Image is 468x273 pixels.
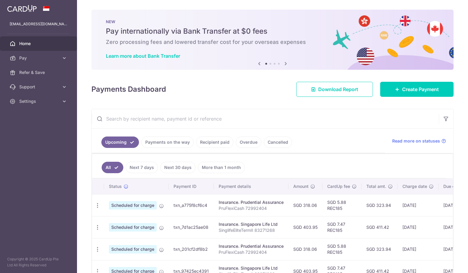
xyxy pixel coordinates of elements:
[380,82,454,97] a: Create Payment
[264,136,292,148] a: Cancelled
[327,183,350,189] span: CardUp fee
[106,53,180,59] a: Learn more about Bank Transfer
[219,221,284,227] div: Insurance. Singapore Life Ltd
[443,183,461,189] span: Due date
[141,136,194,148] a: Payments on the way
[362,194,398,216] td: SGD 323.94
[402,183,427,189] span: Charge date
[19,69,59,75] span: Refer & Save
[296,82,373,97] a: Download Report
[126,162,158,173] a: Next 7 days
[366,183,386,189] span: Total amt.
[169,216,214,238] td: txn_7d1ac25ae08
[198,162,245,173] a: More than 1 month
[322,194,362,216] td: SGD 5.88 REC185
[402,86,439,93] span: Create Payment
[196,136,233,148] a: Recipient paid
[219,205,284,211] p: PruFlexiCash 72992404
[362,216,398,238] td: SGD 411.42
[19,55,59,61] span: Pay
[102,162,123,173] a: All
[219,243,284,249] div: Insurance. Prudential Assurance
[19,84,59,90] span: Support
[322,238,362,260] td: SGD 5.88 REC185
[106,19,439,24] p: NEW
[19,98,59,104] span: Settings
[160,162,196,173] a: Next 30 days
[169,238,214,260] td: txn_201cf2df8b2
[398,194,439,216] td: [DATE]
[109,183,122,189] span: Status
[293,183,309,189] span: Amount
[318,86,358,93] span: Download Report
[169,179,214,194] th: Payment ID
[219,249,284,255] p: PruFlexiCash 72992404
[169,194,214,216] td: txn_a775f8cf6c4
[109,201,157,210] span: Scheduled for charge
[91,10,454,70] img: Bank transfer banner
[219,265,284,271] div: Insurance. Singapore Life Ltd
[322,216,362,238] td: SGD 7.47 REC185
[109,223,157,232] span: Scheduled for charge
[398,216,439,238] td: [DATE]
[91,84,166,95] h4: Payments Dashboard
[92,109,439,128] input: Search by recipient name, payment id or reference
[392,138,446,144] a: Read more on statuses
[236,136,261,148] a: Overdue
[392,138,440,144] span: Read more on statuses
[109,245,157,253] span: Scheduled for charge
[214,179,288,194] th: Payment details
[219,199,284,205] div: Insurance. Prudential Assurance
[106,38,439,46] h6: Zero processing fees and lowered transfer cost for your overseas expenses
[288,238,322,260] td: SGD 318.06
[19,41,59,47] span: Home
[288,216,322,238] td: SGD 403.95
[10,21,67,27] p: [EMAIL_ADDRESS][DOMAIN_NAME]
[101,136,139,148] a: Upcoming
[7,5,37,12] img: CardUp
[398,238,439,260] td: [DATE]
[288,194,322,216] td: SGD 318.06
[106,26,439,36] h5: Pay internationally via Bank Transfer at $0 fees
[362,238,398,260] td: SGD 323.94
[219,227,284,233] p: SinglifeEliteTermII 83271268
